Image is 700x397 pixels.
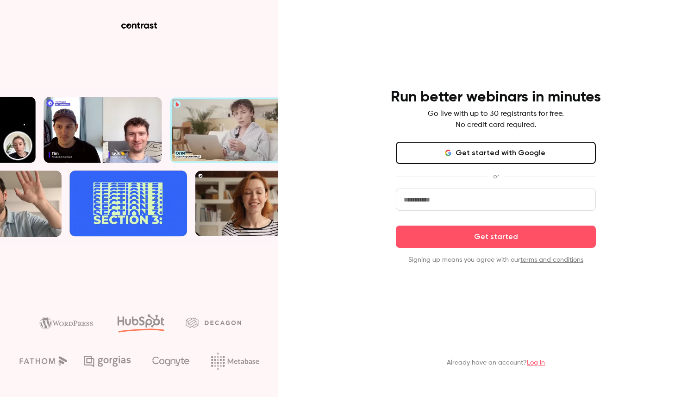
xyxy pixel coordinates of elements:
[488,171,504,181] span: or
[396,255,596,265] p: Signing up means you agree with our
[396,142,596,164] button: Get started with Google
[428,108,564,131] p: Go live with up to 30 registrants for free. No credit card required.
[520,257,583,263] a: terms and conditions
[396,226,596,248] button: Get started
[391,88,601,107] h4: Run better webinars in minutes
[447,358,545,367] p: Already have an account?
[186,317,241,328] img: decagon
[527,359,545,366] a: Log in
